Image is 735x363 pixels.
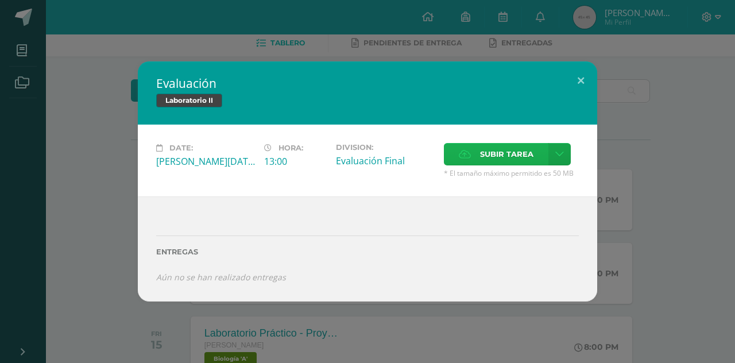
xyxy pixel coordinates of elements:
button: Close (Esc) [564,61,597,101]
h2: Evaluación [156,75,579,91]
label: Entregas [156,248,579,256]
i: Aún no se han realizado entregas [156,272,286,283]
span: Date: [169,144,193,152]
label: Division: [336,143,435,152]
span: Laboratorio II [156,94,222,107]
div: Evaluación Final [336,155,435,167]
span: Subir tarea [480,144,533,165]
div: 13:00 [264,155,327,168]
div: [PERSON_NAME][DATE] [156,155,255,168]
span: Hora: [278,144,303,152]
span: * El tamaño máximo permitido es 50 MB [444,168,579,178]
